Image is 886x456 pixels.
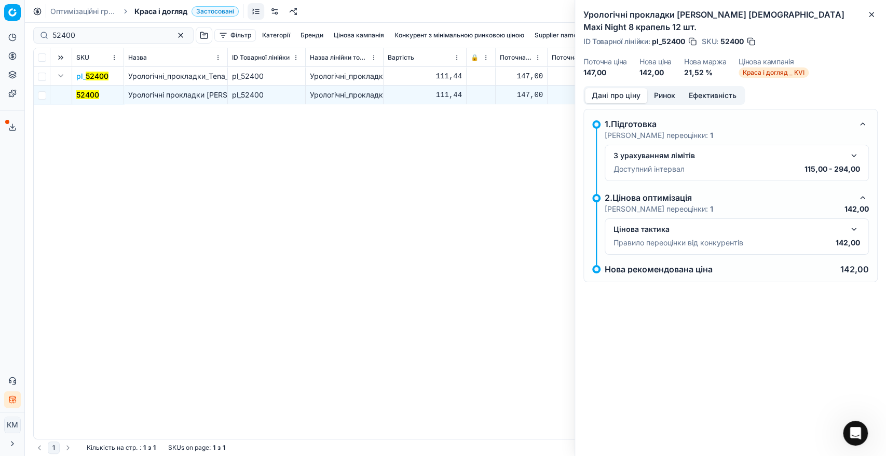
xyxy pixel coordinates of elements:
[652,36,685,47] span: pl_52400
[682,88,743,103] button: Ефективність
[552,71,621,81] div: 147,00
[500,71,543,81] div: 147,00
[232,53,290,62] span: ID Товарної лінійки
[4,417,21,433] button: КM
[76,71,108,81] span: pl_
[552,90,621,100] div: 147,00
[128,72,415,80] span: Урологічні_прокладки_Tena_[DEMOGRAPHIC_DATA]_Maxi_Night_8_крапель_12_шт.
[296,29,328,42] button: Бренди
[223,444,225,452] strong: 1
[5,417,20,433] span: КM
[605,204,713,214] p: [PERSON_NAME] переоцінки:
[76,90,99,100] button: 52400
[76,71,108,81] button: pl_52400
[86,72,108,80] mark: 52400
[33,441,74,454] nav: pagination
[710,131,713,140] strong: 1
[310,53,369,62] span: Назва лінійки товарів
[583,67,627,78] dd: 147,00
[585,88,647,103] button: Дані про ціну
[54,51,67,64] button: Expand all
[390,29,528,42] button: Конкурент з мінімальною ринковою ціною
[739,58,809,65] dt: Цінова кампанія
[76,90,99,99] mark: 52400
[836,238,860,248] p: 142,00
[388,53,414,62] span: Вартість
[50,6,117,17] a: Оптимізаційні групи
[710,204,713,213] strong: 1
[583,58,627,65] dt: Поточна ціна
[844,204,869,214] p: 142,00
[54,70,67,82] button: Expand
[614,164,685,174] p: Доступний інтервал
[639,67,672,78] dd: 142,00
[843,421,868,446] iframe: Intercom live chat
[530,29,581,42] button: Supplier name
[614,150,843,161] div: З урахуванням лімітів
[76,53,89,62] span: SKU
[330,29,388,42] button: Цінова кампанія
[153,444,156,452] strong: 1
[552,53,610,62] span: Поточна промо ціна
[62,441,74,454] button: Go to next page
[148,444,151,452] strong: з
[647,88,682,103] button: Ринок
[168,444,211,452] span: SKUs on page :
[214,29,256,42] button: Фільтр
[500,90,543,100] div: 147,00
[500,53,533,62] span: Поточна ціна
[605,130,713,141] p: [PERSON_NAME] переоцінки:
[605,191,852,204] div: 2.Цінова оптимізація
[134,6,187,17] span: Краса і догляд
[258,29,294,42] button: Категорії
[33,441,46,454] button: Go to previous page
[48,441,60,454] button: 1
[639,58,672,65] dt: Нова ціна
[583,8,878,33] h2: Урологічні прокладки [PERSON_NAME] [DEMOGRAPHIC_DATA] Maxi Night 8 крапель 12 шт.
[217,444,221,452] strong: з
[128,90,451,99] span: Урологічні прокладки [PERSON_NAME] [DEMOGRAPHIC_DATA] Maxi Night 8 крапель 12 шт.
[232,90,301,100] div: pl_52400
[87,444,138,452] span: Кількість на стр.
[52,30,166,40] input: Пошук по SKU або назві
[614,238,743,248] p: Правило переоцінки від конкурентів
[213,444,215,452] strong: 1
[310,90,379,100] div: Урологічні_прокладки_Tena_[DEMOGRAPHIC_DATA]_Maxi_Night_8_крапель_12_шт.
[50,6,239,17] nav: breadcrumb
[614,224,843,234] div: Цінова тактика
[684,58,727,65] dt: Нова маржа
[605,118,852,130] div: 1.Підготовка
[605,265,713,273] p: Нова рекомендована ціна
[143,444,146,452] strong: 1
[805,164,860,174] p: 115,00 - 294,00
[87,444,156,452] div: :
[720,36,744,47] span: 52400
[471,53,479,62] span: 🔒
[684,67,727,78] dd: 21,52 %
[583,38,650,45] span: ID Товарної лінійки :
[232,71,301,81] div: pl_52400
[739,67,809,78] span: Краса і догляд _ KVI
[388,90,462,100] div: 111,44
[128,53,147,62] span: Назва
[702,38,718,45] span: SKU :
[840,265,869,273] p: 142,00
[310,71,379,81] div: Урологічні_прокладки_Tena_[DEMOGRAPHIC_DATA]_Maxi_Night_8_крапель_12_шт.
[134,6,239,17] span: Краса і доглядЗастосовані
[192,6,239,17] span: Застосовані
[388,71,462,81] div: 111,44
